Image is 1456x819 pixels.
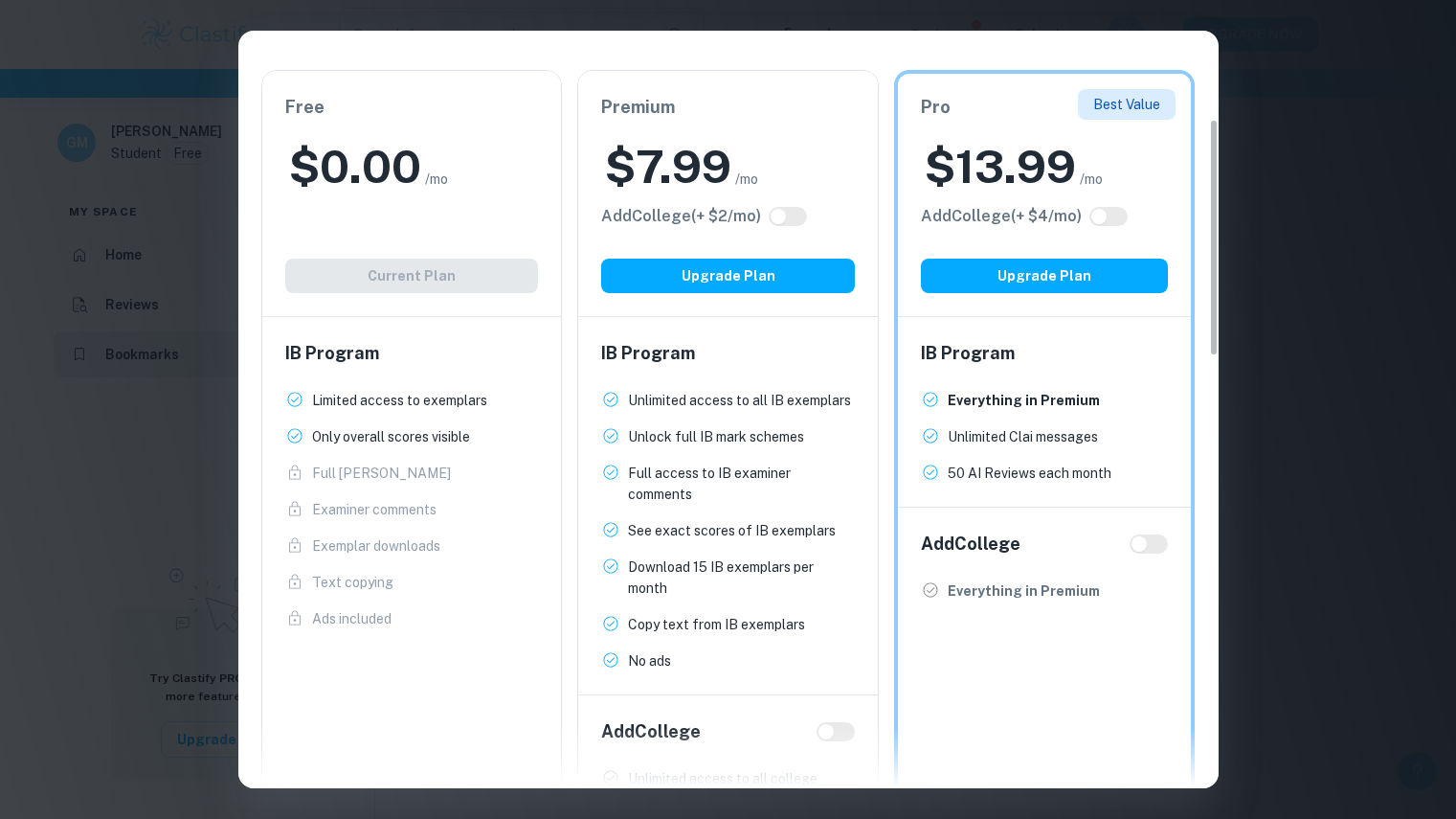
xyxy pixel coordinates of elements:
span: /mo [1080,169,1103,190]
p: No ads [628,650,671,671]
h6: Click to see all the additional College features. [921,205,1082,228]
p: See exact scores of IB exemplars [628,520,836,541]
p: Unlimited Clai messages [948,426,1098,447]
h6: Click to see all the additional College features. [601,205,761,228]
p: 50 AI Reviews each month [948,463,1111,484]
h6: Premium [601,94,855,121]
h6: Pro [921,94,1169,121]
p: Examiner comments [312,499,437,520]
p: Exemplar downloads [312,535,440,557]
h6: IB Program [601,340,855,367]
h2: $ 0.00 [289,136,421,197]
p: Unlock full IB mark schemes [628,426,804,447]
p: Only overall scores visible [312,426,470,447]
h6: Add College [921,531,1020,557]
button: Upgrade Plan [601,259,855,293]
span: /mo [735,169,758,190]
p: Full [PERSON_NAME] [312,463,451,484]
h6: IB Program [285,340,539,367]
p: Full access to IB examiner comments [628,463,855,505]
p: Best Value [1093,94,1160,115]
h2: $ 13.99 [925,136,1076,197]
p: Copy text from IB exemplars [628,614,805,635]
p: Limited access to exemplars [312,390,487,411]
h2: $ 7.99 [605,136,731,197]
span: /mo [425,169,448,190]
h6: Add College [601,718,701,745]
p: Everything in Premium [948,390,1100,411]
p: Download 15 IB exemplars per month [628,557,855,599]
button: Upgrade Plan [921,259,1169,293]
p: Unlimited access to all IB exemplars [628,390,851,411]
p: Everything in Premium [948,580,1100,602]
h6: IB Program [921,340,1169,367]
h6: Free [285,94,539,121]
p: Text copying [312,572,393,593]
p: Ads included [312,608,392,629]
